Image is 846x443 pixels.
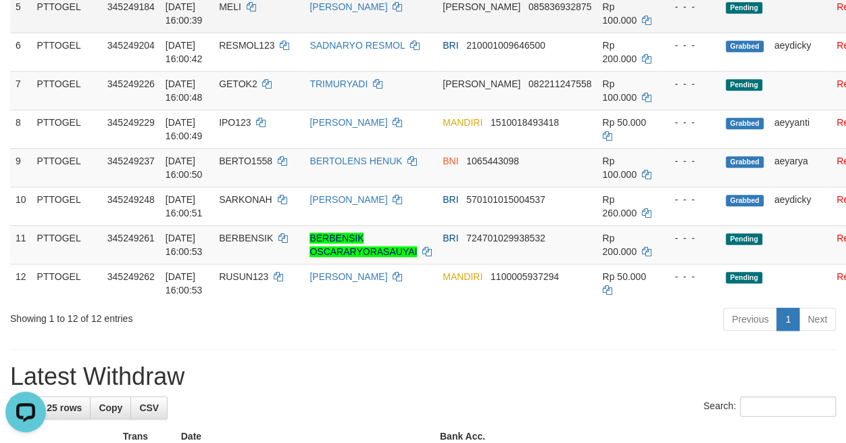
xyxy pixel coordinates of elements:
[219,156,272,166] span: BERTO1558
[219,40,274,51] span: RESMOL123
[664,154,715,168] div: - - -
[726,41,764,52] span: Grabbed
[664,231,715,245] div: - - -
[769,32,831,71] td: aeydicky
[799,308,836,331] a: Next
[726,118,764,129] span: Grabbed
[90,396,131,419] a: Copy
[32,71,102,110] td: PTTOGEL
[10,32,32,71] td: 6
[602,233,637,257] span: Rp 200.000
[166,271,203,296] span: [DATE] 16:00:53
[309,40,405,51] a: SADNARYO RESMOL
[602,156,637,180] span: Rp 100.000
[664,193,715,206] div: - - -
[491,271,559,282] span: Copy 1100005937294 to clipboard
[219,271,268,282] span: RUSUN123
[443,78,520,89] span: [PERSON_NAME]
[219,78,257,89] span: GETOK2
[107,117,155,128] span: 345249229
[723,308,777,331] a: Previous
[309,233,417,257] a: BERBENSIK OSCARARYORASAUYAI
[466,156,519,166] span: Copy 1065443098 to clipboard
[32,148,102,187] td: PTTOGEL
[726,195,764,206] span: Grabbed
[776,308,799,331] a: 1
[32,187,102,225] td: PTTOGEL
[10,363,836,390] h1: Latest Withdraw
[664,39,715,52] div: - - -
[219,117,251,128] span: IPO123
[528,78,591,89] span: Copy 082211247558 to clipboard
[10,264,32,302] td: 12
[107,271,155,282] span: 345249262
[166,40,203,64] span: [DATE] 16:00:42
[664,116,715,129] div: - - -
[443,40,458,51] span: BRI
[107,78,155,89] span: 345249226
[664,270,715,283] div: - - -
[726,272,762,283] span: Pending
[10,110,32,148] td: 8
[107,233,155,243] span: 345249261
[726,156,764,168] span: Grabbed
[10,187,32,225] td: 10
[32,264,102,302] td: PTTOGEL
[443,1,520,12] span: [PERSON_NAME]
[219,233,273,243] span: BERBENSIK
[130,396,168,419] a: CSV
[166,117,203,141] span: [DATE] 16:00:49
[602,271,646,282] span: Rp 50.000
[726,79,762,91] span: Pending
[10,71,32,110] td: 7
[443,233,458,243] span: BRI
[309,194,387,205] a: [PERSON_NAME]
[443,271,482,282] span: MANDIRI
[726,233,762,245] span: Pending
[443,194,458,205] span: BRI
[443,117,482,128] span: MANDIRI
[602,117,646,128] span: Rp 50.000
[166,1,203,26] span: [DATE] 16:00:39
[726,2,762,14] span: Pending
[166,156,203,180] span: [DATE] 16:00:50
[466,40,545,51] span: Copy 210001009646500 to clipboard
[309,1,387,12] a: [PERSON_NAME]
[166,78,203,103] span: [DATE] 16:00:48
[309,156,402,166] a: BERTOLENS HENUK
[107,40,155,51] span: 345249204
[32,32,102,71] td: PTTOGEL
[219,1,241,12] span: MELI
[10,225,32,264] td: 11
[309,117,387,128] a: [PERSON_NAME]
[602,78,637,103] span: Rp 100.000
[769,187,831,225] td: aeydicky
[309,78,368,89] a: TRIMURYADI
[107,194,155,205] span: 345249248
[602,40,637,64] span: Rp 200.000
[107,156,155,166] span: 345249237
[107,1,155,12] span: 345249184
[166,233,203,257] span: [DATE] 16:00:53
[166,194,203,218] span: [DATE] 16:00:51
[769,110,831,148] td: aeyyanti
[602,194,637,218] span: Rp 260.000
[528,1,591,12] span: Copy 085836932875 to clipboard
[664,77,715,91] div: - - -
[602,1,637,26] span: Rp 100.000
[10,148,32,187] td: 9
[703,396,836,417] label: Search:
[32,110,102,148] td: PTTOGEL
[769,148,831,187] td: aeyarya
[466,194,545,205] span: Copy 570101015004537 to clipboard
[139,402,159,413] span: CSV
[32,225,102,264] td: PTTOGEL
[10,306,343,325] div: Showing 1 to 12 of 12 entries
[466,233,545,243] span: Copy 724701029938532 to clipboard
[219,194,272,205] span: SARKONAH
[740,396,836,417] input: Search:
[443,156,458,166] span: BNI
[309,271,387,282] a: [PERSON_NAME]
[5,5,46,46] button: Open LiveChat chat widget
[99,402,122,413] span: Copy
